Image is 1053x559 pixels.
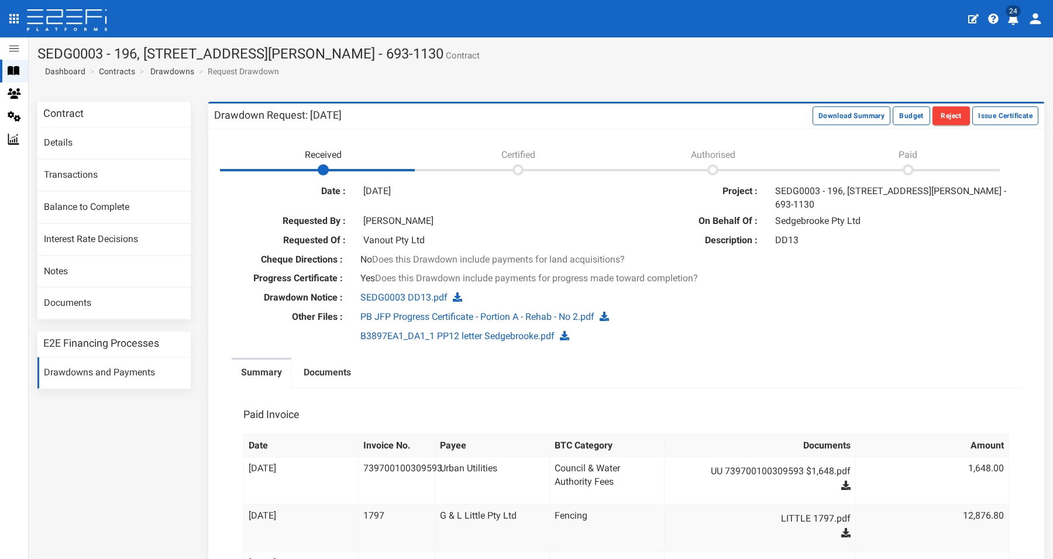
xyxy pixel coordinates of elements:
div: [DATE] [355,185,618,198]
button: Reject [932,106,970,125]
a: Budget [893,109,932,120]
th: BTC Category [550,434,665,457]
a: Documents [37,288,191,319]
a: Drawdowns and Payments [37,357,191,389]
span: Does this Drawdown include payments for progress made toward completion? [375,272,698,284]
td: 1797 [359,505,435,552]
label: Cheque Directions : [214,253,352,267]
td: [DATE] [243,505,358,552]
label: Summary [241,366,282,379]
a: Balance to Complete [37,192,191,223]
a: LITTLE 1797.pdf [681,509,851,528]
a: Interest Rate Decisions [37,224,191,256]
td: 12,876.80 [856,505,1009,552]
small: Contract [443,51,480,60]
label: Requested Of : [223,234,355,247]
span: Certified [501,149,535,160]
button: Issue Certificate [972,106,1038,125]
span: Authorised [691,149,735,160]
td: 1,648.00 [856,457,1009,505]
div: [PERSON_NAME] [355,215,618,228]
a: Details [37,127,191,159]
a: UU 739700100309593 $1,648.pdf [681,462,851,481]
a: Summary [232,360,291,389]
a: Transactions [37,160,191,191]
li: Request Drawdown [196,65,279,77]
label: Requested By : [223,215,355,228]
span: Does this Drawdown include payments for land acquisitions? [372,254,625,265]
label: Drawdown Notice : [214,291,352,305]
h1: SEDG0003 - 196, [STREET_ADDRESS][PERSON_NAME] - 693-1130 [37,46,1044,61]
a: PB JFP Progress Certificate - Portion A - Rehab - No 2.pdf [360,311,594,322]
label: Date : [223,185,355,198]
td: [DATE] [243,457,358,505]
div: No [352,253,901,267]
th: Date [243,434,358,457]
a: Issue Certificate [972,109,1038,120]
th: Invoice No. [359,434,435,457]
td: 739700100309593 [359,457,435,505]
a: Drawdowns [150,65,194,77]
td: Urban Utilities [435,457,549,505]
label: Project : [635,185,766,198]
div: Vanout Pty Ltd [355,234,618,247]
th: Documents [665,434,856,457]
td: Council & Water Authority Fees [550,457,665,505]
td: Fencing [550,505,665,552]
div: SEDG0003 - 196, [STREET_ADDRESS][PERSON_NAME] - 693-1130 [766,185,1030,212]
span: Dashboard [40,67,85,76]
a: SEDG0003 DD13.pdf [360,292,448,303]
h3: E2E Financing Processes [43,338,159,348]
a: Documents [294,360,360,389]
a: Dashboard [40,65,85,77]
a: Notes [37,256,191,288]
h3: Contract [43,108,84,119]
label: Progress Certificate : [214,272,352,285]
a: B3897EA1_DA1_1 PP12 letter Sedgebrooke.pdf [360,330,555,341]
label: Documents [304,366,351,379]
th: Amount [856,434,1009,457]
div: Sedgebrooke Pty Ltd [766,215,1030,228]
a: Contracts [99,65,135,77]
label: Description : [635,234,766,247]
a: Download Summary [813,109,893,120]
h3: Drawdown Request: [DATE] [214,110,342,120]
label: On Behalf Of : [635,215,766,228]
button: Download Summary [813,106,890,125]
div: DD13 [766,234,1030,247]
div: Yes [352,272,901,285]
label: Other Files : [214,310,352,324]
td: G & L Little Pty Ltd [435,505,549,552]
h3: Paid Invoice [243,409,300,420]
button: Budget [893,106,930,125]
th: Payee [435,434,549,457]
span: Received [305,149,342,160]
span: Paid [899,149,917,160]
